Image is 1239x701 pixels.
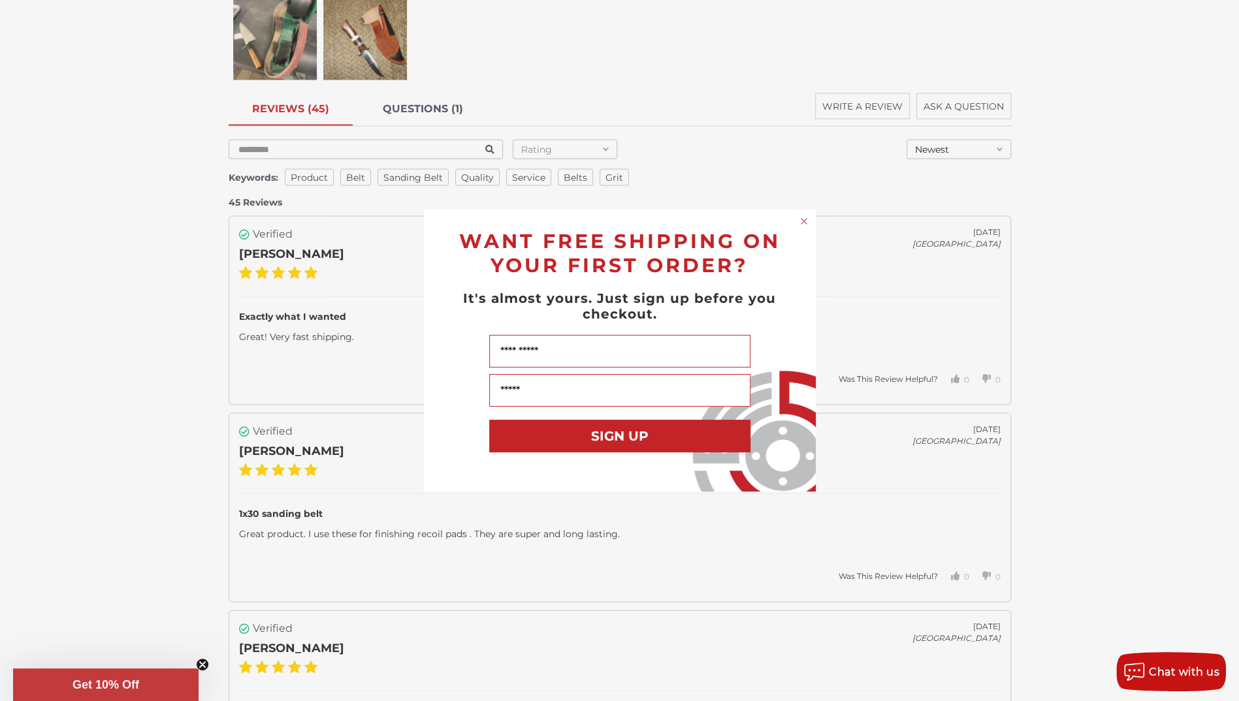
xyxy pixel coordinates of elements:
span: WANT FREE SHIPPING ON YOUR FIRST ORDER? [459,229,780,277]
span: Chat with us [1149,666,1219,678]
button: Close dialog [797,215,811,228]
button: Chat with us [1116,652,1226,691]
button: SIGN UP [489,420,750,452]
span: It's almost yours. Just sign up before you checkout. [463,290,776,322]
